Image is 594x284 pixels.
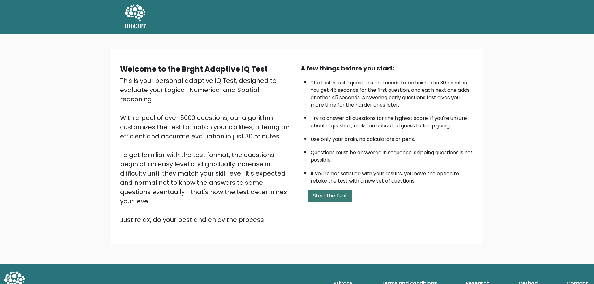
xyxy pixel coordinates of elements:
[124,23,147,30] h5: BRGHT
[311,146,474,164] li: Questions must be answered in sequence; skipping questions is not possible.
[311,112,474,129] li: Try to answer all questions for the highest score. If you're unsure about a question, make an edu...
[311,167,474,185] li: If you're not satisfied with your results, you have the option to retake the test with a new set ...
[120,64,268,74] b: Welcome to the Brght Adaptive IQ Test
[311,76,474,109] li: The test has 40 questions and needs to be finished in 30 minutes. You get 45 seconds for the firs...
[124,2,147,32] a: BRGHT
[311,133,474,143] li: Use only your brain, no calculators or pens.
[308,190,352,202] button: Start the Test
[120,76,293,224] div: This is your personal adaptive IQ Test, designed to evaluate your Logical, Numerical and Spatial ...
[301,64,474,73] div: A few things before you start:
